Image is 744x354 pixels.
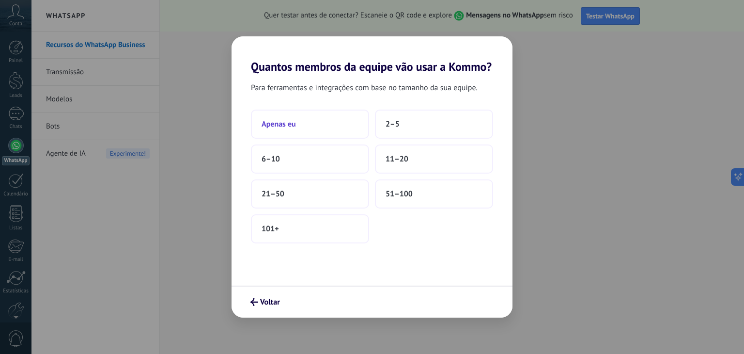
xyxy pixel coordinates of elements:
[262,119,296,129] span: Apenas eu
[262,224,279,234] span: 101+
[251,179,369,209] button: 21–50
[260,299,280,306] span: Voltar
[375,110,493,139] button: 2–5
[375,145,493,174] button: 11–20
[386,119,400,129] span: 2–5
[262,154,280,164] span: 6–10
[251,214,369,243] button: 101+
[375,179,493,209] button: 51–100
[386,154,408,164] span: 11–20
[232,36,512,74] h2: Quantos membros da equipe vão usar a Kommo?
[386,189,413,199] span: 51–100
[251,81,478,94] span: Para ferramentas e integrações com base no tamanho da sua equipe.
[262,189,284,199] span: 21–50
[251,110,369,139] button: Apenas eu
[251,145,369,174] button: 6–10
[246,294,284,310] button: Voltar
